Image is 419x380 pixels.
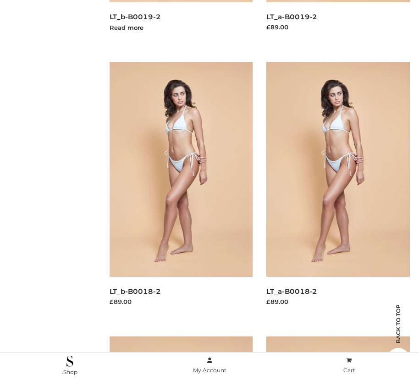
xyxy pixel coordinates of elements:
[110,12,161,21] a: LT_b-B0019-2
[110,297,253,306] div: £89.00
[387,320,410,343] span: Back to top
[266,22,410,32] div: £89.00
[343,367,355,374] span: Cart
[266,287,317,296] a: LT_a-B0018-2
[266,12,317,21] a: LT_a-B0019-2
[66,356,73,367] img: .Shop
[266,297,410,306] div: £89.00
[110,287,161,296] a: LT_b-B0018-2
[193,367,226,374] span: My Account
[110,24,143,31] a: Read more
[279,355,419,376] a: Cart
[62,369,77,375] span: .Shop
[140,355,280,376] a: My Account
